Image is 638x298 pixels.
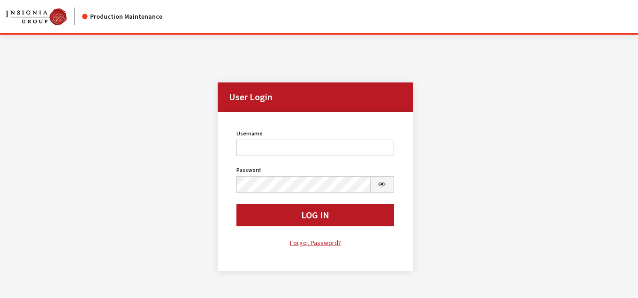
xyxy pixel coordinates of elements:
a: Insignia Group logo [6,7,82,25]
label: Username [236,129,263,138]
button: Show Password [370,176,395,193]
label: Password [236,166,261,174]
button: Log In [236,204,394,226]
img: Catalog Maintenance [6,8,67,25]
a: Forgot Password? [236,238,394,248]
div: Production Maintenance [82,12,162,22]
h2: User Login [218,82,413,112]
